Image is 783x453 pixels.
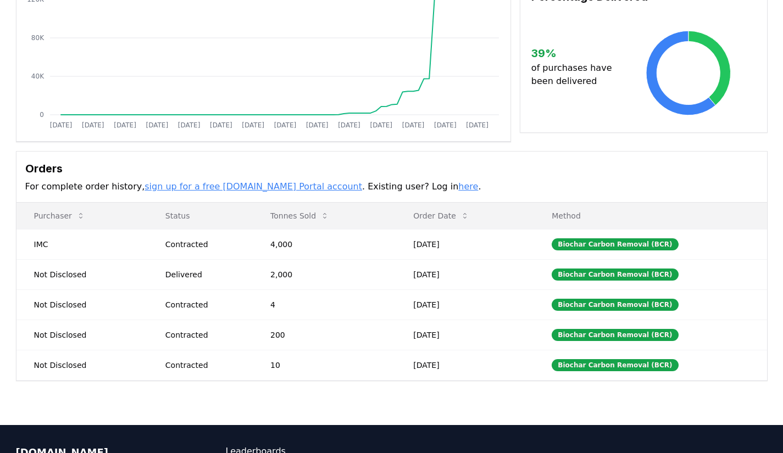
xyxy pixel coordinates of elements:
[552,329,678,341] div: Biochar Carbon Removal (BCR)
[552,359,678,371] div: Biochar Carbon Removal (BCR)
[404,205,478,227] button: Order Date
[306,121,328,129] tspan: [DATE]
[338,121,360,129] tspan: [DATE]
[49,121,72,129] tspan: [DATE]
[25,180,758,193] p: For complete order history, . Existing user? Log in .
[396,259,534,289] td: [DATE]
[165,269,244,280] div: Delivered
[31,34,44,42] tspan: 80K
[114,121,136,129] tspan: [DATE]
[157,210,244,221] p: Status
[253,289,396,320] td: 4
[16,229,148,259] td: IMC
[552,238,678,250] div: Biochar Carbon Removal (BCR)
[242,121,264,129] tspan: [DATE]
[16,289,148,320] td: Not Disclosed
[262,205,338,227] button: Tonnes Sold
[145,181,362,192] a: sign up for a free [DOMAIN_NAME] Portal account
[146,121,168,129] tspan: [DATE]
[274,121,296,129] tspan: [DATE]
[16,320,148,350] td: Not Disclosed
[177,121,200,129] tspan: [DATE]
[165,329,244,340] div: Contracted
[531,45,621,61] h3: 39 %
[165,239,244,250] div: Contracted
[543,210,758,221] p: Method
[552,269,678,281] div: Biochar Carbon Removal (BCR)
[434,121,457,129] tspan: [DATE]
[396,229,534,259] td: [DATE]
[81,121,104,129] tspan: [DATE]
[40,111,44,119] tspan: 0
[253,320,396,350] td: 200
[165,360,244,371] div: Contracted
[25,160,758,177] h3: Orders
[552,299,678,311] div: Biochar Carbon Removal (BCR)
[25,205,94,227] button: Purchaser
[370,121,392,129] tspan: [DATE]
[396,350,534,380] td: [DATE]
[16,259,148,289] td: Not Disclosed
[253,229,396,259] td: 4,000
[466,121,488,129] tspan: [DATE]
[165,299,244,310] div: Contracted
[396,320,534,350] td: [DATE]
[253,259,396,289] td: 2,000
[253,350,396,380] td: 10
[531,61,621,88] p: of purchases have been delivered
[31,72,44,80] tspan: 40K
[402,121,424,129] tspan: [DATE]
[210,121,232,129] tspan: [DATE]
[458,181,478,192] a: here
[396,289,534,320] td: [DATE]
[16,350,148,380] td: Not Disclosed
